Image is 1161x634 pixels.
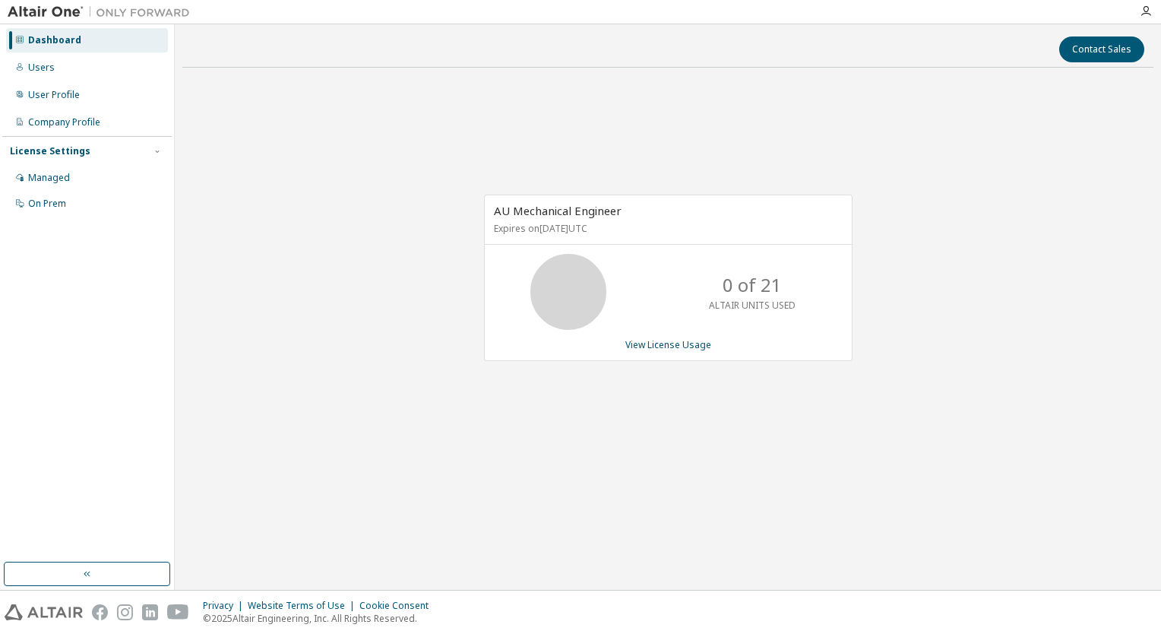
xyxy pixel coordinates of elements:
div: Dashboard [28,34,81,46]
p: 0 of 21 [723,272,782,298]
p: ALTAIR UNITS USED [709,299,796,312]
div: Website Terms of Use [248,600,359,612]
button: Contact Sales [1059,36,1144,62]
img: youtube.svg [167,604,189,620]
div: License Settings [10,145,90,157]
p: © 2025 Altair Engineering, Inc. All Rights Reserved. [203,612,438,625]
div: Company Profile [28,116,100,128]
img: facebook.svg [92,604,108,620]
div: Privacy [203,600,248,612]
span: AU Mechanical Engineer [494,203,622,218]
div: Managed [28,172,70,184]
div: Users [28,62,55,74]
div: Cookie Consent [359,600,438,612]
a: View License Usage [625,338,711,351]
img: altair_logo.svg [5,604,83,620]
img: Altair One [8,5,198,20]
p: Expires on [DATE] UTC [494,222,839,235]
div: On Prem [28,198,66,210]
img: linkedin.svg [142,604,158,620]
div: User Profile [28,89,80,101]
img: instagram.svg [117,604,133,620]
